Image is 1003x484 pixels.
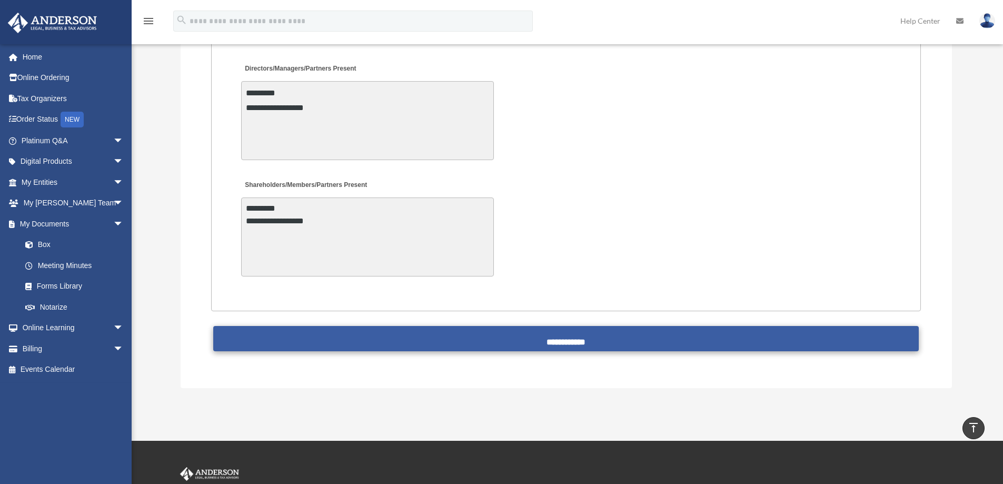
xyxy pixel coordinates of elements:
a: Forms Library [15,276,140,297]
a: Notarize [15,297,140,318]
a: Tax Organizers [7,88,140,109]
a: Meeting Minutes [15,255,134,276]
i: search [176,14,187,26]
a: Billingarrow_drop_down [7,338,140,359]
span: arrow_drop_down [113,338,134,360]
a: My [PERSON_NAME] Teamarrow_drop_down [7,193,140,214]
a: Events Calendar [7,359,140,380]
span: arrow_drop_down [113,213,134,235]
i: menu [142,15,155,27]
a: My Entitiesarrow_drop_down [7,172,140,193]
label: Shareholders/Members/Partners Present [241,178,370,192]
a: My Documentsarrow_drop_down [7,213,140,234]
div: NEW [61,112,84,127]
img: Anderson Advisors Platinum Portal [178,467,241,481]
span: arrow_drop_down [113,130,134,152]
a: Digital Productsarrow_drop_down [7,151,140,172]
img: User Pic [979,13,995,28]
span: arrow_drop_down [113,318,134,339]
span: arrow_drop_down [113,172,134,193]
a: Home [7,46,140,67]
span: arrow_drop_down [113,151,134,173]
label: Directors/Managers/Partners Present [241,62,359,76]
img: Anderson Advisors Platinum Portal [5,13,100,33]
a: Box [15,234,140,255]
span: arrow_drop_down [113,193,134,214]
a: Online Learningarrow_drop_down [7,318,140,339]
a: Platinum Q&Aarrow_drop_down [7,130,140,151]
i: vertical_align_top [967,421,980,434]
a: vertical_align_top [962,417,985,439]
a: Order StatusNEW [7,109,140,131]
a: Online Ordering [7,67,140,88]
a: menu [142,18,155,27]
